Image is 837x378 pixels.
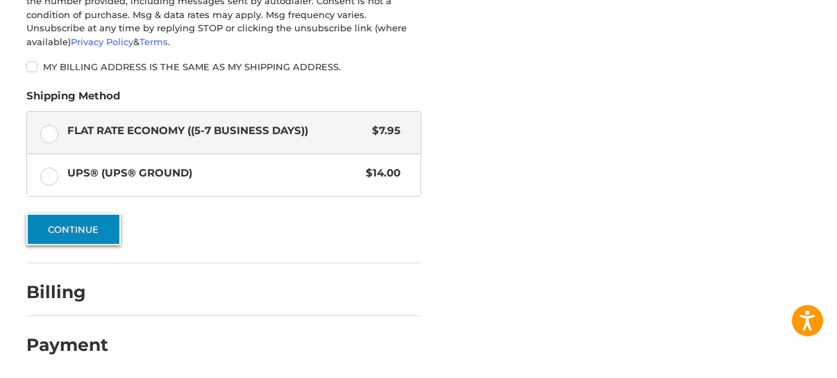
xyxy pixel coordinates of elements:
[359,165,400,181] span: $14.00
[67,123,365,139] span: Flat Rate Economy ((5-7 Business Days))
[26,334,108,356] h2: Payment
[365,123,400,139] span: $7.95
[26,213,121,245] button: Continue
[26,88,120,110] legend: Shipping Method
[139,36,168,47] a: Terms
[26,61,421,72] label: My billing address is the same as my shipping address.
[26,281,108,303] h2: Billing
[71,36,133,47] a: Privacy Policy
[67,165,359,181] span: UPS® (UPS® Ground)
